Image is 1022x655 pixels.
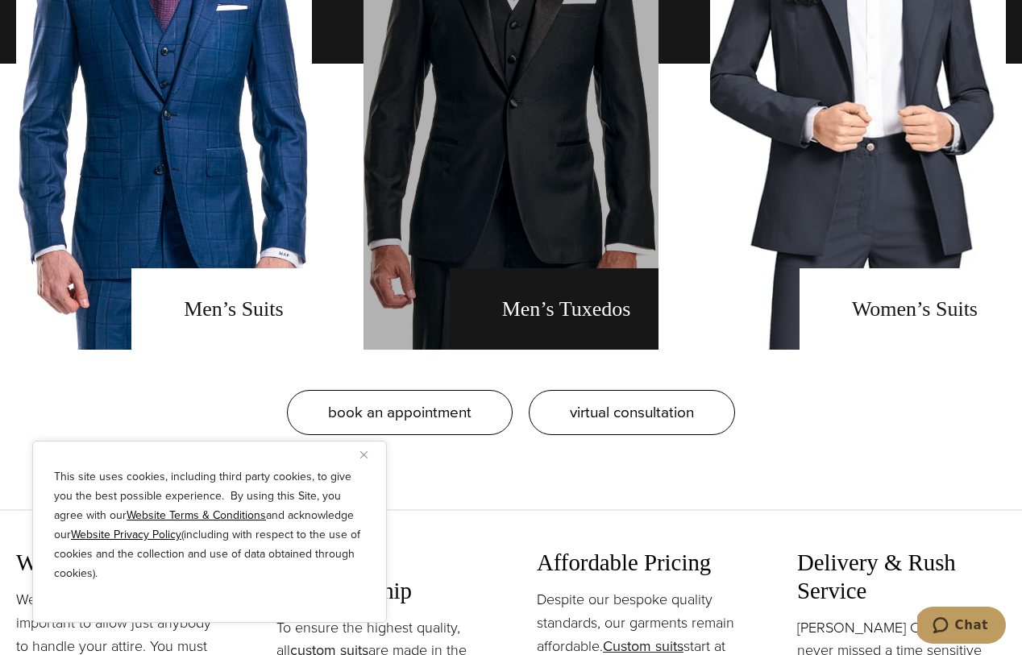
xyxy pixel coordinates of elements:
[71,526,181,543] a: Website Privacy Policy
[570,400,694,424] span: virtual consultation
[360,445,380,464] button: Close
[360,451,368,458] img: Close
[287,390,513,435] a: book an appointment
[917,607,1006,647] iframe: Opens a widget where you can chat to one of our agents
[127,507,266,524] a: Website Terms & Conditions
[797,549,1006,604] h3: Delivery & Rush Service
[54,467,365,583] p: This site uses cookies, including third party cookies, to give you the best possible experience. ...
[537,549,746,577] h3: Affordable Pricing
[16,549,225,577] h3: Wedding Garments
[328,400,472,424] span: book an appointment
[529,390,735,435] a: virtual consultation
